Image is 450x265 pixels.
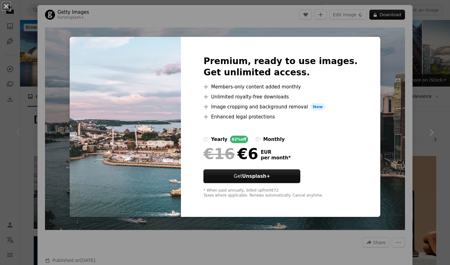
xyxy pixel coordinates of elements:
li: Enhanced legal protections [203,113,357,121]
li: Unlimited royalty-free downloads [203,93,357,101]
div: * When paid annually, billed upfront €72 Taxes where applicable. Renews automatically. Cancel any... [203,188,357,198]
strong: Unsplash+ [242,173,270,179]
span: EUR [261,149,291,155]
span: New [310,103,325,111]
div: yearly [211,136,227,143]
div: monthly [263,136,285,143]
h2: Premium, ready to use images. Get unlimited access. [203,56,357,78]
div: €6 [203,146,258,162]
li: Members-only content added monthly [203,83,357,91]
span: €16 [203,146,235,162]
div: 62% off [230,136,248,143]
img: premium_photo-1697730198238-48ee2f2fe1b7 [70,37,181,217]
input: monthly [256,137,261,142]
span: per month * [261,155,291,161]
button: GetUnsplash+ [203,169,300,183]
li: Image cropping and background removal [203,103,357,111]
input: yearly62%off [203,137,208,142]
